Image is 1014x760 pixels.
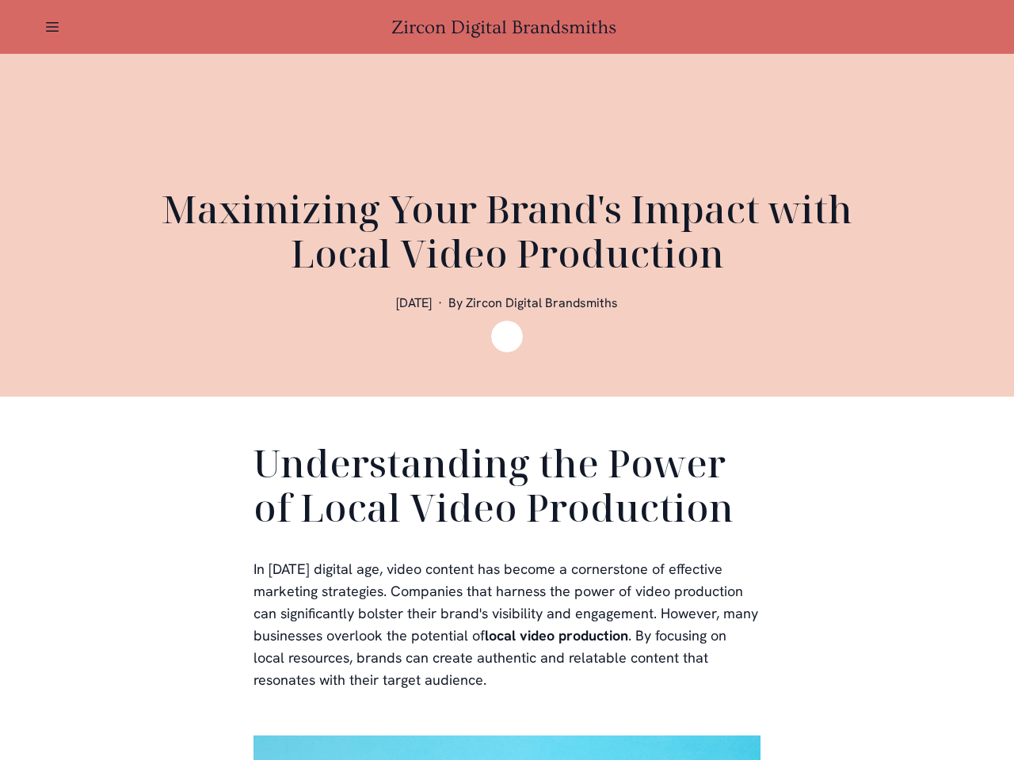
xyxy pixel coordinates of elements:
[448,294,618,311] span: By Zircon Digital Brandsmiths
[253,441,760,536] h2: Understanding the Power of Local Video Production
[396,294,432,311] span: [DATE]
[253,558,760,691] p: In [DATE] digital age, video content has become a cornerstone of effective marketing strategies. ...
[438,294,442,311] span: ·
[127,187,887,275] h1: Maximizing Your Brand's Impact with Local Video Production
[391,17,623,38] a: Zircon Digital Brandsmiths
[491,321,523,352] img: Zircon Digital Brandsmiths
[485,626,628,644] b: local video production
